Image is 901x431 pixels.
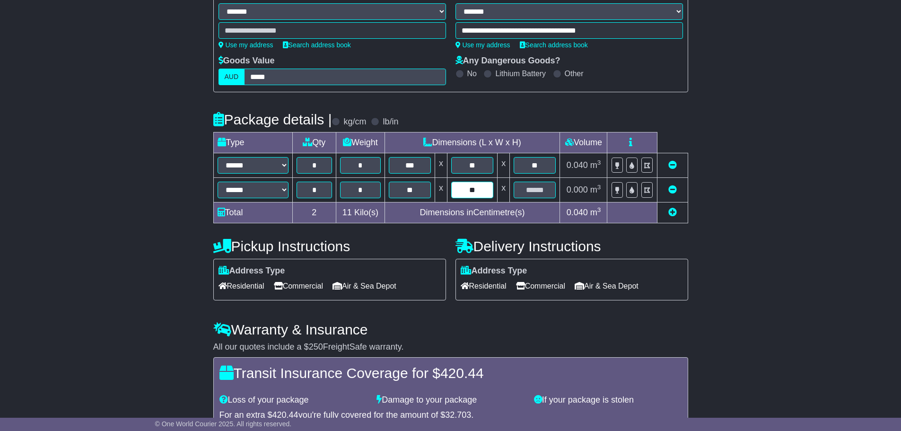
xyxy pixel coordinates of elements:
td: Qty [292,132,336,153]
label: Address Type [219,266,285,276]
span: 420.44 [440,365,484,381]
h4: Pickup Instructions [213,238,446,254]
div: For an extra $ you're fully covered for the amount of $ . [219,410,682,421]
h4: Warranty & Insurance [213,322,688,337]
a: Add new item [668,208,677,217]
span: 0.040 [567,160,588,170]
label: No [467,69,477,78]
td: Total [213,202,292,223]
td: x [435,178,447,202]
span: Commercial [516,279,565,293]
span: m [590,208,601,217]
a: Use my address [219,41,273,49]
span: Residential [219,279,264,293]
sup: 3 [597,159,601,166]
label: Lithium Battery [495,69,546,78]
td: x [498,178,510,202]
span: 32,703 [445,410,471,420]
td: Type [213,132,292,153]
div: Loss of your package [215,395,372,405]
label: Other [565,69,584,78]
td: Volume [560,132,607,153]
span: Air & Sea Depot [575,279,639,293]
td: Dimensions in Centimetre(s) [385,202,560,223]
h4: Delivery Instructions [455,238,688,254]
label: Goods Value [219,56,275,66]
h4: Transit Insurance Coverage for $ [219,365,682,381]
label: Address Type [461,266,527,276]
span: 11 [342,208,352,217]
a: Remove this item [668,160,677,170]
td: x [435,153,447,178]
label: AUD [219,69,245,85]
td: Kilo(s) [336,202,385,223]
td: x [498,153,510,178]
a: Remove this item [668,185,677,194]
label: kg/cm [343,117,366,127]
span: 250 [309,342,323,352]
div: If your package is stolen [529,395,687,405]
div: Damage to your package [372,395,529,405]
h4: Package details | [213,112,332,127]
span: m [590,185,601,194]
span: 420.44 [272,410,298,420]
td: Dimensions (L x W x H) [385,132,560,153]
div: All our quotes include a $ FreightSafe warranty. [213,342,688,352]
label: Any Dangerous Goods? [455,56,560,66]
span: © One World Courier 2025. All rights reserved. [155,420,292,428]
span: Air & Sea Depot [332,279,396,293]
span: 0.000 [567,185,588,194]
span: m [590,160,601,170]
sup: 3 [597,184,601,191]
span: Commercial [274,279,323,293]
label: lb/in [383,117,398,127]
a: Use my address [455,41,510,49]
sup: 3 [597,206,601,213]
span: 0.040 [567,208,588,217]
a: Search address book [520,41,588,49]
td: 2 [292,202,336,223]
span: Residential [461,279,507,293]
a: Search address book [283,41,351,49]
td: Weight [336,132,385,153]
